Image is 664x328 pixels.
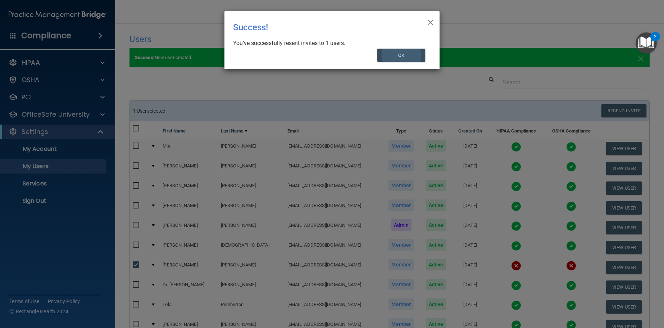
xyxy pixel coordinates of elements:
div: You’ve successfully resent invites to 1 users. [233,39,425,47]
span: × [427,14,434,28]
button: Open Resource Center, 2 new notifications [636,32,657,54]
div: Success! [233,17,401,38]
button: OK [377,49,426,62]
div: 2 [654,37,656,46]
iframe: Drift Widget Chat Controller [540,277,655,306]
